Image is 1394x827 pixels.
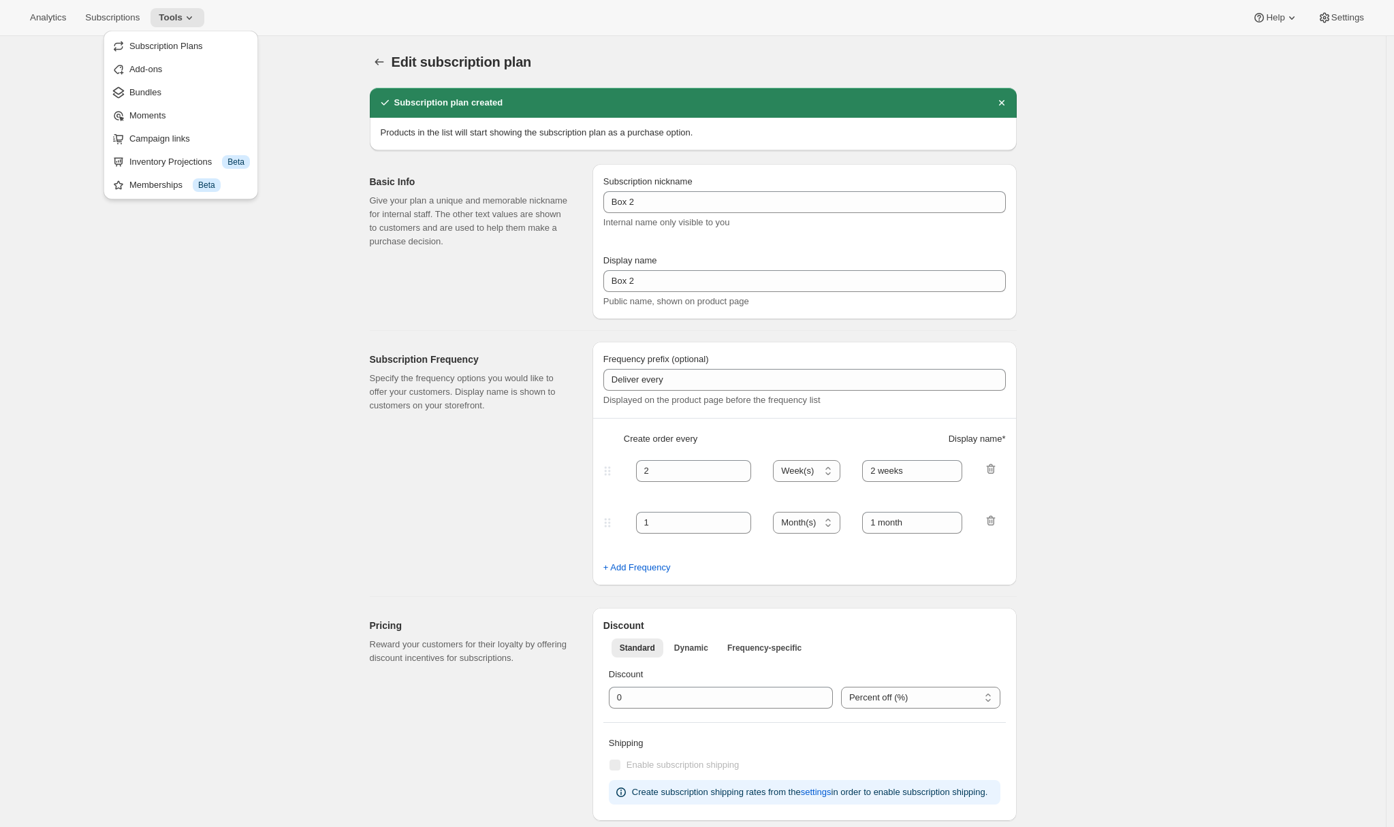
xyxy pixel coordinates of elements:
button: Inventory Projections [108,150,254,172]
span: Standard [620,643,655,653]
div: Memberships [129,178,250,192]
span: Edit subscription plan [392,54,532,69]
span: Display name * [949,432,1006,446]
button: Analytics [22,8,74,27]
h2: Subscription Frequency [370,353,571,366]
p: Discount [609,668,1000,681]
span: Tools [159,12,183,23]
button: Subscription Plans [108,35,254,56]
button: Subscription plans [370,52,389,71]
span: Analytics [30,12,66,23]
span: Settings [1331,12,1364,23]
button: Bundles [108,81,254,103]
input: Subscribe & Save [603,270,1006,292]
div: Inventory Projections [129,155,250,169]
button: Memberships [108,174,254,195]
span: Display name [603,255,657,265]
p: Reward your customers for their loyalty by offering discount incentives for subscriptions. [370,638,571,665]
span: Dynamic [674,643,708,653]
p: Give your plan a unique and memorable nickname for internal staff. The other text values are show... [370,194,571,248]
h2: Basic Info [370,175,571,189]
button: Settings [1310,8,1372,27]
span: Frequency-specific [727,643,802,653]
span: Moments [129,110,165,120]
button: Tools [151,8,204,27]
span: Campaign links [129,133,190,144]
span: Create subscription shipping rates from the in order to enable subscription shipping. [632,787,987,797]
span: Displayed on the product page before the frequency list [603,395,821,405]
input: 1 month [862,460,962,482]
span: Enable subscription shipping [627,760,740,770]
button: Campaign links [108,127,254,149]
span: Beta [198,180,215,191]
span: Create order every [624,432,697,446]
span: Subscription Plans [129,41,203,51]
button: + Add Frequency [595,557,679,579]
button: Help [1244,8,1306,27]
input: Subscribe & Save [603,191,1006,213]
span: Beta [227,157,244,167]
span: Add-ons [129,64,162,74]
h2: Discount [603,619,1006,632]
span: + Add Frequency [603,561,671,574]
span: Public name, shown on product page [603,296,749,306]
span: Subscription nickname [603,176,693,187]
span: Subscriptions [85,12,140,23]
span: Help [1266,12,1284,23]
p: Shipping [609,736,1000,750]
span: Internal name only visible to you [603,217,730,227]
input: Deliver every [603,369,1006,391]
input: 10 [609,687,812,709]
button: Add-ons [108,58,254,80]
button: Dismiss notification [992,93,1011,112]
h2: Subscription plan created [394,96,503,110]
button: Moments [108,104,254,126]
p: Specify the frequency options you would like to offer your customers. Display name is shown to cu... [370,372,571,412]
h2: Pricing [370,619,571,632]
button: Subscriptions [77,8,148,27]
button: settings [793,781,840,803]
span: Bundles [129,87,161,97]
input: 1 month [862,512,962,534]
p: Products in the list will start showing the subscription plan as a purchase option. [381,126,1006,140]
span: settings [801,785,831,799]
span: Frequency prefix (optional) [603,354,709,364]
